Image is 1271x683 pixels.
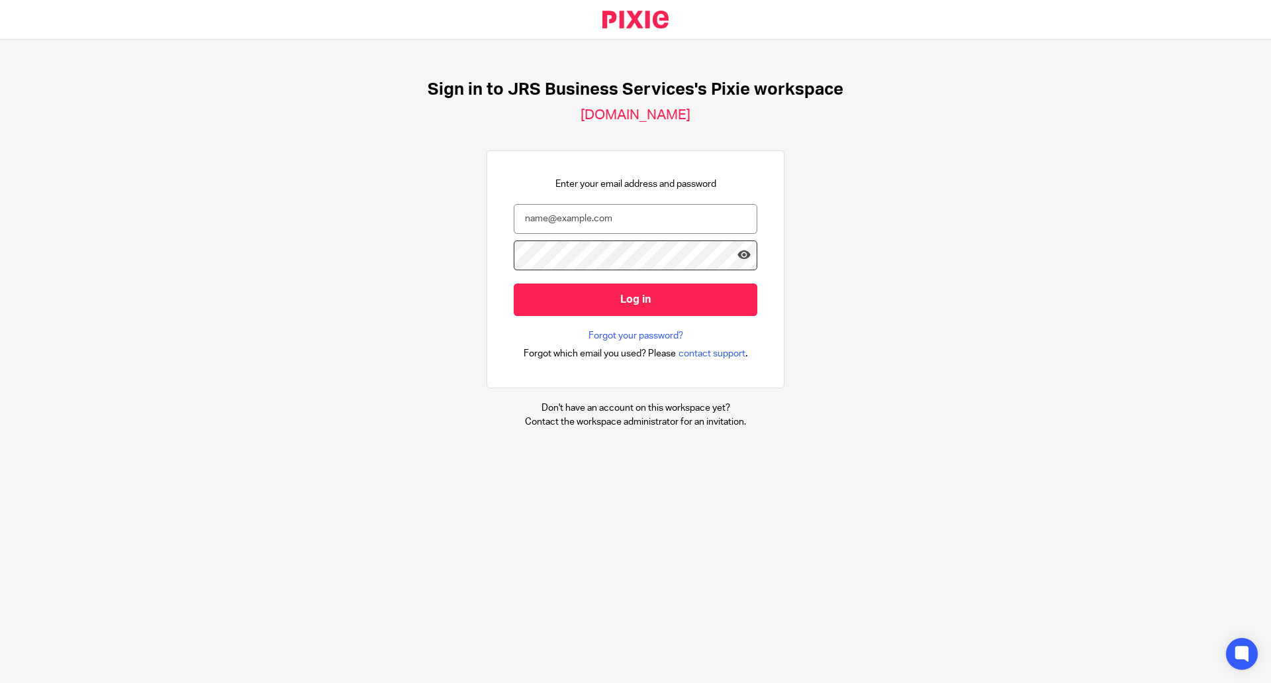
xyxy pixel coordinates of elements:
h2: [DOMAIN_NAME] [581,107,690,124]
input: Log in [514,284,757,316]
input: name@example.com [514,204,757,234]
span: contact support [679,347,745,360]
p: You need to sign in or sign up before continuing. [1010,35,1208,48]
p: Don't have an account on this workspace yet? [525,401,746,415]
div: . [524,346,748,361]
p: Enter your email address and password [555,178,716,191]
a: Forgot your password? [588,329,683,342]
h1: Sign in to JRS Business Services's Pixie workspace [428,79,843,100]
span: Forgot which email you used? Please [524,347,676,360]
p: Contact the workspace administrator for an invitation. [525,415,746,429]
